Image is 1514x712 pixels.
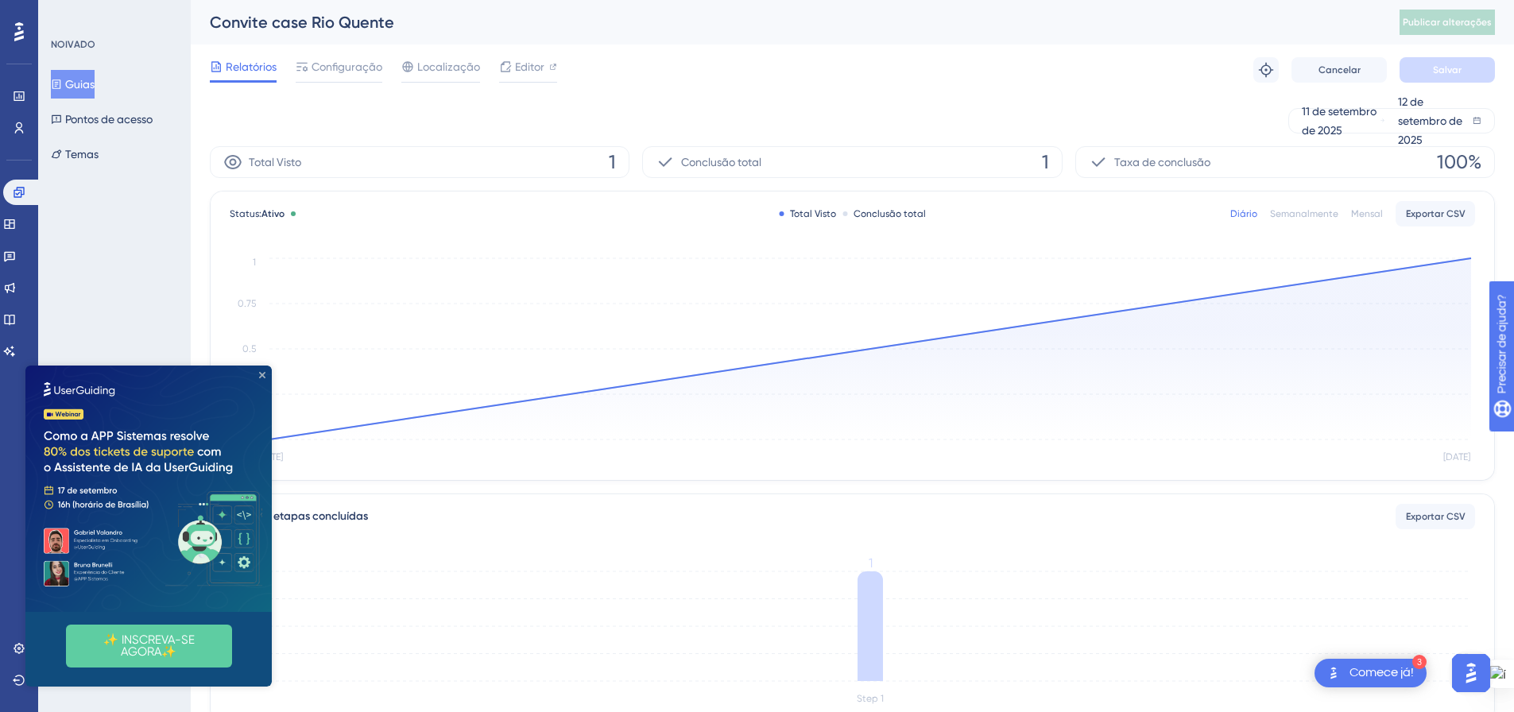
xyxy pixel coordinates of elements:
font: 1 [609,151,616,173]
tspan: 0.5 [242,343,256,354]
font: Total Visto [249,156,301,168]
font: Precisar de ajuda? [37,7,137,19]
font: 12 de setembro de 2025 [1398,95,1462,146]
font: 11 de setembro de 2025 [1302,105,1377,137]
iframe: Iniciador do Assistente de IA do UserGuiding [1447,649,1495,697]
div: Abra a lista de verificação Comece!, módulos restantes: 3 [1315,659,1427,687]
div: Fechar visualização [234,6,240,13]
font: 1 [1042,151,1049,173]
button: Publicar alterações [1400,10,1495,35]
font: Pontos de acesso [65,113,153,126]
font: NOIVADO [51,39,95,50]
img: imagem-do-lançador-texto-alternativo [1324,664,1343,683]
font: Relatórios [226,60,277,73]
font: Status: [230,208,261,219]
tspan: 1 [253,257,256,268]
button: Guias [51,70,95,99]
font: 100% [1437,151,1481,173]
tspan: 1 [869,555,873,571]
font: Localização [417,60,480,73]
font: Total Visto [790,208,836,219]
font: Convite case Rio Quente [210,13,394,32]
button: Pontos de acesso [51,105,153,133]
font: Mensal [1351,208,1383,219]
font: Conclusão total [854,208,926,219]
font: Temas [65,148,99,161]
tspan: Step 1 [857,693,884,704]
font: Conclusão total [681,156,761,168]
font: Taxa de conclusão [1114,156,1210,168]
font: Guias [65,78,95,91]
font: Editor [515,60,544,73]
font: ✨ INSCREVA-SE AGORA✨ [78,267,172,293]
font: Comece já! [1349,666,1414,679]
button: Exportar CSV [1396,504,1475,529]
font: Semanalmente [1270,208,1338,219]
font: 3 [1417,658,1422,667]
button: Salvar [1400,57,1495,83]
font: Exportar CSV [1406,208,1466,219]
button: Exportar CSV [1396,201,1475,226]
button: Cancelar [1291,57,1387,83]
tspan: 0 [250,675,256,687]
tspan: [DATE] [1443,451,1470,462]
font: Configuração [312,60,382,73]
button: Temas [51,140,99,168]
font: Cancelar [1318,64,1361,75]
font: Salvar [1433,64,1462,75]
tspan: 0.75 [238,298,256,309]
font: Total de etapas concluídas [230,509,368,523]
font: Ativo [261,208,285,219]
font: Diário [1230,208,1257,219]
button: ✨ INSCREVA-SE AGORA✨ [41,259,207,302]
font: Publicar alterações [1403,17,1492,28]
font: Exportar CSV [1406,511,1466,522]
